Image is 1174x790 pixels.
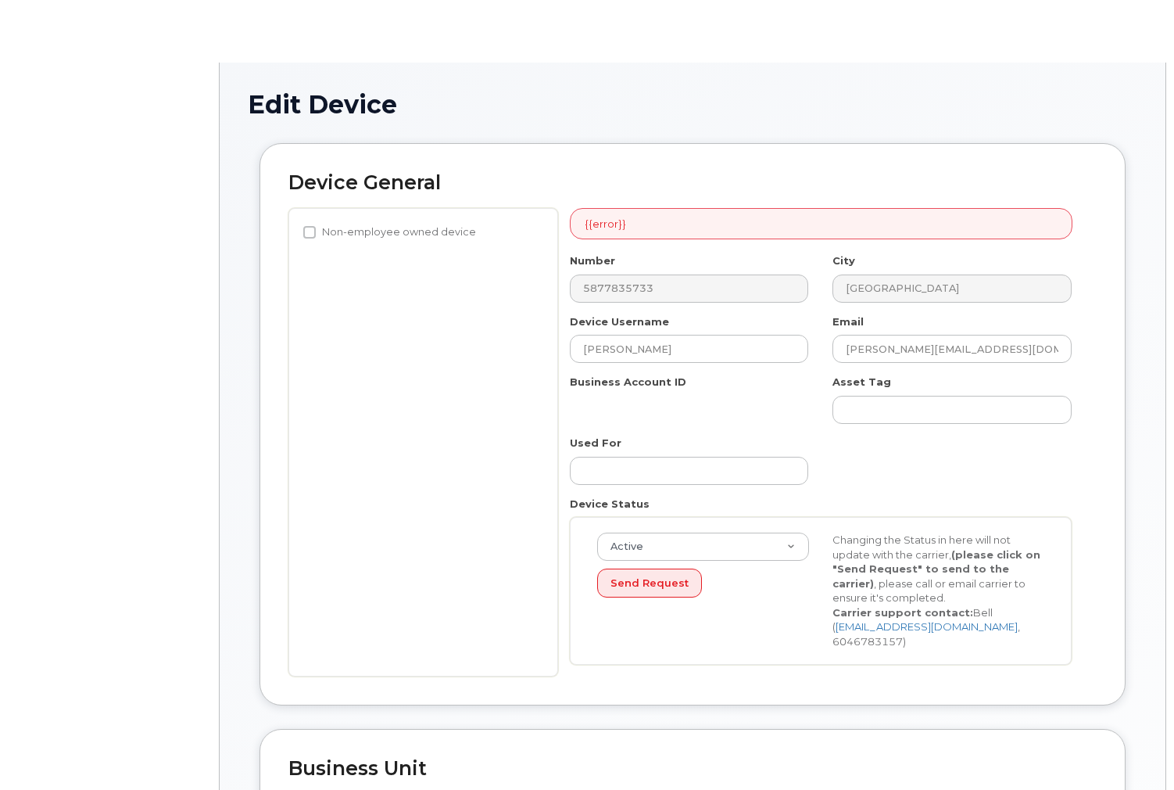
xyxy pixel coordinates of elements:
[570,375,686,390] label: Business Account ID
[570,208,1072,240] div: {{error}}
[832,253,855,268] label: City
[288,172,1097,194] h2: Device General
[836,620,1018,633] a: [EMAIL_ADDRESS][DOMAIN_NAME]
[832,606,973,619] strong: Carrier support contact:
[570,253,615,268] label: Number
[832,314,864,329] label: Email
[570,497,650,512] label: Device Status
[821,533,1056,649] div: Changing the Status in here will not update with the carrier, , please call or email carrier to e...
[570,436,621,451] label: Used For
[570,314,669,329] label: Device Username
[597,569,702,598] button: Send Request
[832,548,1040,590] strong: (please click on "Send Request" to send to the carrier)
[303,223,476,242] label: Non-employee owned device
[288,758,1097,780] h2: Business Unit
[248,91,1137,118] h1: Edit Device
[832,375,891,390] label: Asset Tag
[303,226,316,239] input: Non-employee owned device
